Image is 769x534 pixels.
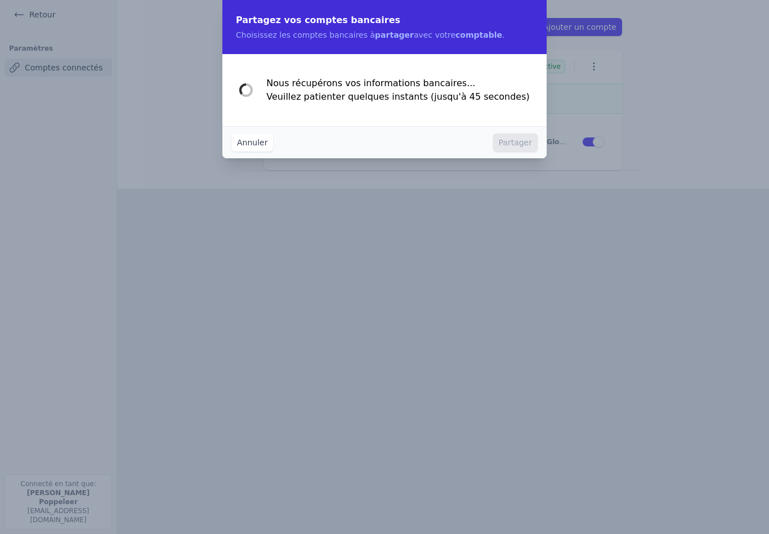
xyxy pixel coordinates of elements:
[455,30,502,39] strong: comptable
[236,29,533,41] p: Choisissez les comptes bancaires à avec votre .
[236,14,533,27] h2: Partagez vos comptes bancaires
[231,133,273,152] button: Annuler
[222,54,547,126] div: Nous récupérons vos informations bancaires... Veuillez patienter quelques instants (jusqu'à 45 se...
[375,30,414,39] strong: partager
[493,133,538,152] button: Partager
